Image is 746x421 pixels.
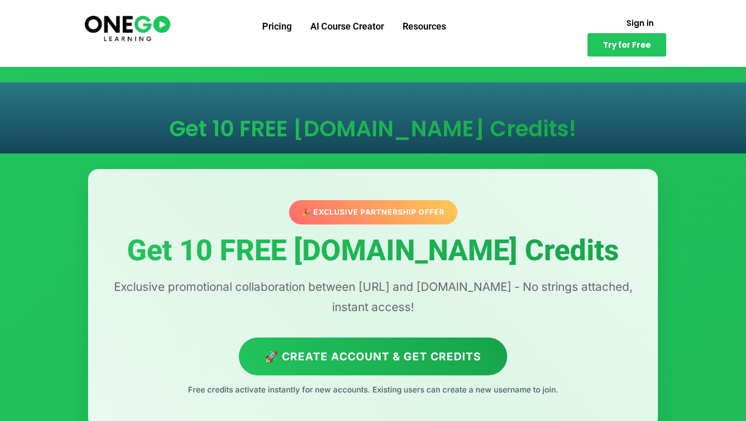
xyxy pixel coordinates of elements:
p: Exclusive promotional collaboration between [URL] and [DOMAIN_NAME] - No strings attached, instan... [109,277,637,316]
div: 🎉 Exclusive Partnership Offer [285,200,461,225]
a: AI Course Creator [301,13,393,40]
span: Sign in [626,19,654,27]
span: Try for Free [603,41,651,49]
h1: Get 10 FREE [DOMAIN_NAME] Credits [109,235,637,267]
a: Try for Free [587,33,666,57]
a: Pricing [253,13,301,40]
h1: Get 10 FREE [DOMAIN_NAME] Credits! [98,118,648,140]
a: Resources [393,13,455,40]
p: Free credits activate instantly for new accounts. Existing users can create a new username to join. [109,383,637,397]
a: Sign in [614,13,666,33]
a: 🚀 Create Account & Get Credits [239,338,507,375]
